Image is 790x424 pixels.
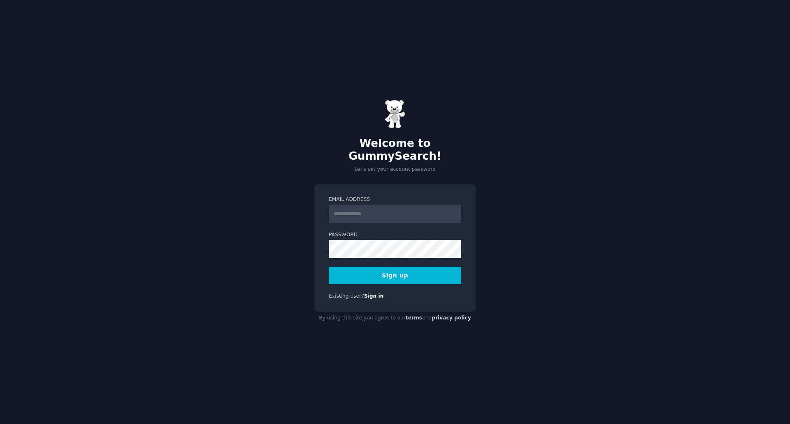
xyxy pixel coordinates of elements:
a: privacy policy [432,315,471,321]
p: Let's set your account password [314,166,476,173]
label: Password [329,231,461,239]
span: Existing user? [329,293,364,299]
a: terms [406,315,422,321]
div: By using this site you agree to our and [314,312,476,325]
h2: Welcome to GummySearch! [314,137,476,163]
img: Gummy Bear [385,100,405,128]
button: Sign up [329,267,461,284]
label: Email Address [329,196,461,203]
a: Sign in [364,293,384,299]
